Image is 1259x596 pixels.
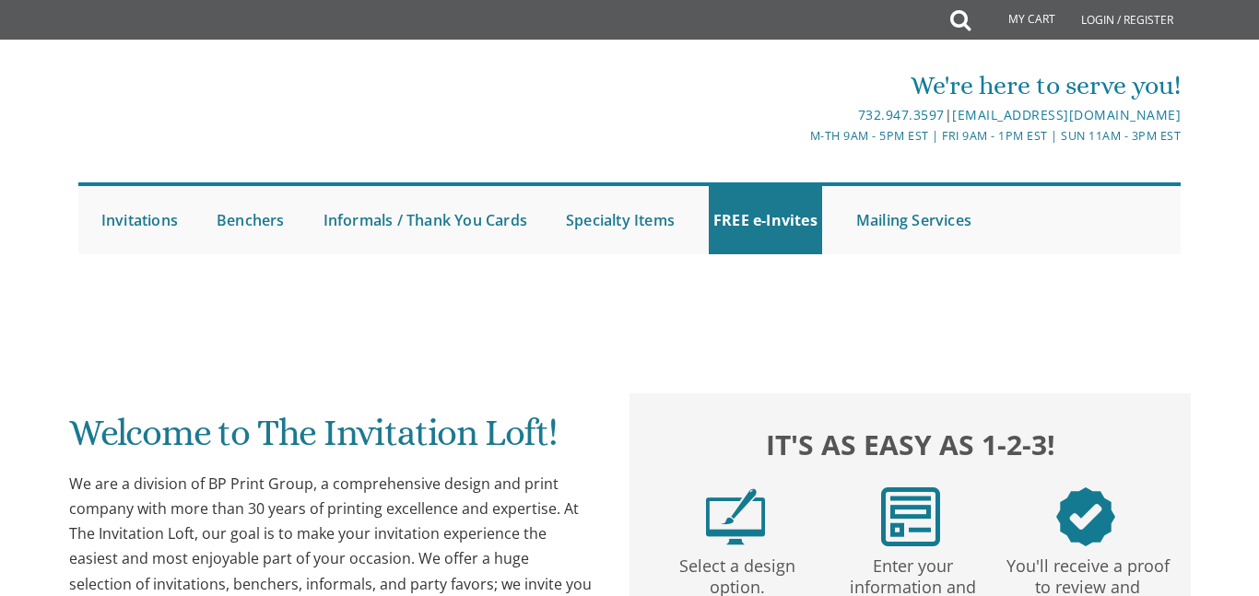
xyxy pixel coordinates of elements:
a: 732.947.3597 [858,106,945,123]
a: My Cart [969,2,1068,39]
img: step2.png [881,487,940,546]
img: step1.png [706,487,765,546]
h1: Welcome to The Invitation Loft! [69,413,594,467]
a: Informals / Thank You Cards [319,186,532,254]
div: M-Th 9am - 5pm EST | Fri 9am - 1pm EST | Sun 11am - 3pm EST [447,126,1182,146]
div: | [447,104,1182,126]
a: Invitations [97,186,182,254]
div: We're here to serve you! [447,67,1182,104]
a: FREE e-Invites [709,186,822,254]
h2: It's as easy as 1-2-3! [648,424,1173,464]
a: Specialty Items [561,186,679,254]
a: Mailing Services [852,186,976,254]
a: Benchers [212,186,289,254]
img: step3.png [1056,487,1115,546]
a: [EMAIL_ADDRESS][DOMAIN_NAME] [952,106,1181,123]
